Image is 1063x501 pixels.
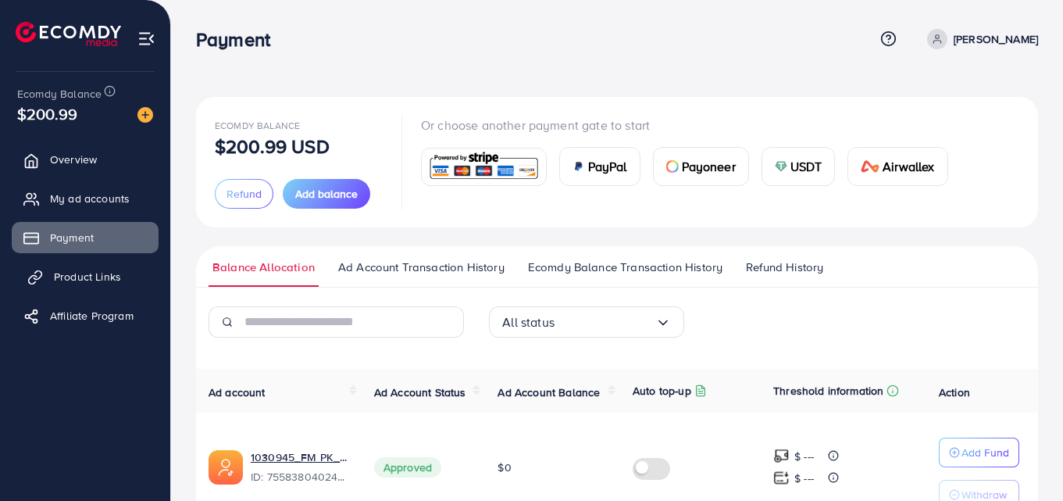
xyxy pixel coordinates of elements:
[883,157,934,176] span: Airwallex
[283,179,370,209] button: Add balance
[762,147,836,186] a: cardUSDT
[773,381,883,400] p: Threshold information
[17,86,102,102] span: Ecomdy Balance
[794,469,814,488] p: $ ---
[12,144,159,175] a: Overview
[528,259,722,276] span: Ecomdy Balance Transaction History
[588,157,627,176] span: PayPal
[939,385,970,400] span: Action
[251,449,349,485] div: <span class='underline'>1030945_FM PK_1759822596175</span></br>7558380402449235984
[502,310,555,335] span: All status
[653,147,749,186] a: cardPayoneer
[50,152,97,167] span: Overview
[215,179,273,209] button: Refund
[775,160,787,173] img: card
[251,449,349,465] a: 1030945_FM PK_1759822596175
[251,469,349,485] span: ID: 7558380402449235984
[666,160,679,173] img: card
[997,431,1051,489] iframe: Chat
[921,29,1038,49] a: [PERSON_NAME]
[954,30,1038,48] p: [PERSON_NAME]
[196,28,283,51] h3: Payment
[209,385,266,400] span: Ad account
[421,116,961,134] p: Or choose another payment gate to start
[489,306,684,338] div: Search for option
[682,157,736,176] span: Payoneer
[374,457,441,478] span: Approved
[773,470,790,486] img: top-up amount
[12,300,159,331] a: Affiliate Program
[50,308,134,324] span: Affiliate Program
[16,22,121,46] img: logo
[54,269,121,284] span: Product Links
[961,443,1009,462] p: Add Fund
[773,448,790,464] img: top-up amount
[374,385,466,400] span: Ad Account Status
[498,460,511,475] span: $0
[295,186,358,202] span: Add balance
[50,230,94,245] span: Payment
[790,157,822,176] span: USDT
[338,259,505,276] span: Ad Account Transaction History
[17,102,77,125] span: $200.99
[861,160,879,173] img: card
[137,107,153,123] img: image
[939,438,1019,467] button: Add Fund
[215,137,330,156] p: $200.99 USD
[559,147,640,186] a: cardPayPal
[137,30,155,48] img: menu
[212,259,315,276] span: Balance Allocation
[498,385,600,400] span: Ad Account Balance
[209,450,243,485] img: ic-ads-acc.e4c84228.svg
[746,259,823,276] span: Refund History
[215,119,300,132] span: Ecomdy Balance
[555,310,655,335] input: Search for option
[426,150,541,184] img: card
[12,183,159,214] a: My ad accounts
[633,381,691,400] p: Auto top-up
[794,447,814,466] p: $ ---
[573,160,585,173] img: card
[12,261,159,292] a: Product Links
[847,147,947,186] a: cardAirwallex
[421,148,547,186] a: card
[50,191,130,206] span: My ad accounts
[12,222,159,253] a: Payment
[227,186,262,202] span: Refund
